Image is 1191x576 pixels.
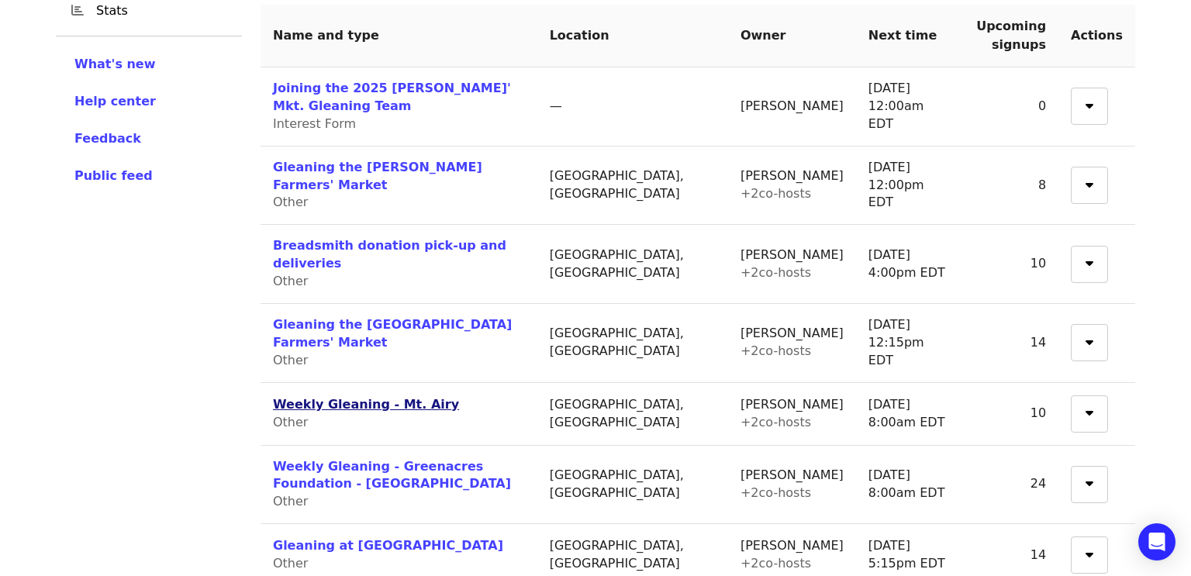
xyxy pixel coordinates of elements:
td: [PERSON_NAME] [728,225,856,304]
div: 8 [976,177,1046,195]
div: [GEOGRAPHIC_DATA], [GEOGRAPHIC_DATA] [550,537,716,573]
span: Other [273,556,308,571]
span: Stats [96,2,230,20]
td: [PERSON_NAME] [728,67,856,147]
div: + 2 co-host s [740,264,844,282]
td: [PERSON_NAME] [728,383,856,446]
td: [DATE] 12:00pm EDT [856,147,964,226]
div: + 2 co-host s [740,555,844,573]
div: [GEOGRAPHIC_DATA], [GEOGRAPHIC_DATA] [550,396,716,432]
a: Weekly Gleaning - Greenacres Foundation - [GEOGRAPHIC_DATA] [273,459,511,491]
span: Other [273,415,308,429]
a: Weekly Gleaning - Mt. Airy [273,397,459,412]
div: + 2 co-host s [740,185,844,203]
div: + 2 co-host s [740,343,844,360]
th: Location [537,5,728,67]
div: + 2 co-host s [740,414,844,432]
a: Gleaning the [GEOGRAPHIC_DATA] Farmers' Market [273,317,512,350]
i: sort-down icon [1086,333,1093,347]
div: 0 [976,98,1046,116]
a: Breadsmith donation pick-up and deliveries [273,238,506,271]
span: Interest Form [273,116,356,131]
div: 10 [976,405,1046,423]
div: [GEOGRAPHIC_DATA], [GEOGRAPHIC_DATA] [550,325,716,360]
a: Joining the 2025 [PERSON_NAME]' Mkt. Gleaning Team [273,81,511,113]
span: What's new [74,57,156,71]
div: Open Intercom Messenger [1138,523,1175,560]
td: [DATE] 12:00am EDT [856,67,964,147]
th: Next time [856,5,964,67]
td: [DATE] 8:00am EDT [856,446,964,525]
i: sort-down icon [1086,403,1093,418]
a: Help center [74,92,223,111]
td: [PERSON_NAME] [728,147,856,226]
i: sort-down icon [1086,474,1093,488]
th: Owner [728,5,856,67]
div: 24 [976,475,1046,493]
span: Upcoming signups [976,19,1046,52]
td: [PERSON_NAME] [728,304,856,383]
a: What's new [74,55,223,74]
td: [DATE] 8:00am EDT [856,383,964,446]
i: sort-down icon [1086,545,1093,560]
i: sort-down icon [1086,96,1093,111]
div: 14 [976,334,1046,352]
span: Other [273,353,308,367]
i: sort-down icon [1086,254,1093,268]
div: — [550,98,716,116]
a: Gleaning the [PERSON_NAME] Farmers' Market [273,160,482,192]
button: Feedback [74,129,141,148]
td: [PERSON_NAME] [728,446,856,525]
div: 14 [976,547,1046,564]
span: Other [273,494,308,509]
span: Other [273,195,308,209]
i: sort-down icon [1086,175,1093,190]
th: Name and type [261,5,537,67]
td: [DATE] 4:00pm EDT [856,225,964,304]
a: Public feed [74,167,223,185]
span: Public feed [74,168,153,183]
div: [GEOGRAPHIC_DATA], [GEOGRAPHIC_DATA] [550,467,716,502]
div: 10 [976,255,1046,273]
th: Actions [1058,5,1135,67]
i: chart-bar icon [71,3,84,18]
div: [GEOGRAPHIC_DATA], [GEOGRAPHIC_DATA] [550,167,716,203]
div: + 2 co-host s [740,485,844,502]
a: Gleaning at [GEOGRAPHIC_DATA] [273,538,503,553]
td: [DATE] 12:15pm EDT [856,304,964,383]
span: Other [273,274,308,288]
div: [GEOGRAPHIC_DATA], [GEOGRAPHIC_DATA] [550,247,716,282]
span: Help center [74,94,156,109]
